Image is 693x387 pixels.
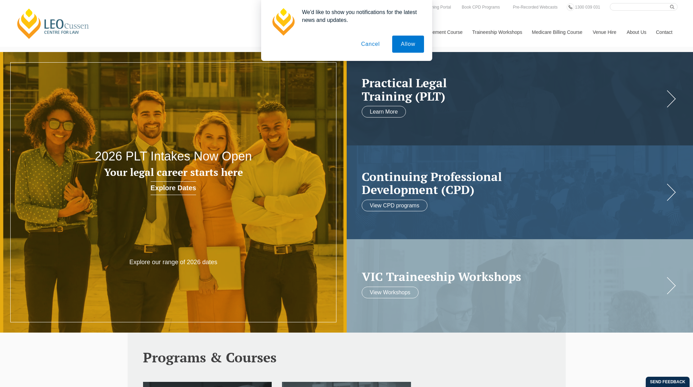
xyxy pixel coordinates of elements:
h2: Practical Legal Training (PLT) [362,76,665,103]
a: Learn More [362,106,406,118]
a: Practical LegalTraining (PLT) [362,76,665,103]
h2: 2026 PLT Intakes Now Open [69,150,278,163]
h3: Your legal career starts here [69,167,278,178]
a: VIC Traineeship Workshops [362,270,665,283]
button: Allow [392,36,424,53]
a: Explore Dates [151,181,196,195]
p: Explore our range of 2026 dates [104,258,243,266]
h2: Programs & Courses [143,350,550,365]
div: We'd like to show you notifications for the latest news and updates. [297,8,424,24]
a: Continuing ProfessionalDevelopment (CPD) [362,170,665,196]
button: Cancel [352,36,388,53]
a: View CPD programs [362,199,428,211]
a: View Workshops [362,286,419,298]
img: notification icon [269,8,297,36]
h2: Continuing Professional Development (CPD) [362,170,665,196]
